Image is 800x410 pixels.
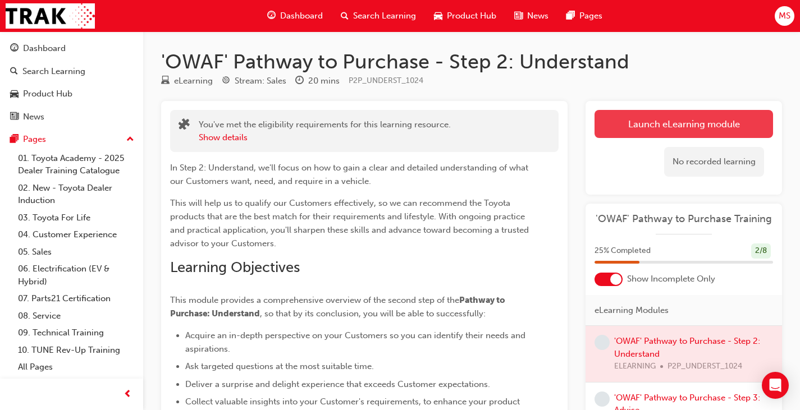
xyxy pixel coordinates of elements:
div: 20 mins [308,75,340,87]
span: In Step 2: Understand, we'll focus on how to gain a clear and detailed understanding of what our ... [170,163,531,186]
span: prev-icon [124,388,132,402]
img: Trak [6,3,95,29]
a: 04. Customer Experience [13,226,139,243]
h1: 'OWAF' Pathway to Purchase - Step 2: Understand [161,49,782,74]
div: 2 / 8 [751,243,771,259]
span: news-icon [10,112,19,122]
span: news-icon [514,9,523,23]
span: Show Incomplete Only [627,273,715,285]
a: All Pages [13,358,139,376]
a: Launch eLearning module [595,110,773,138]
span: car-icon [434,9,442,23]
button: Pages [4,129,139,150]
span: MS [779,10,790,22]
a: 05. Sales [13,243,139,261]
span: Product Hub [447,10,496,22]
a: 03. Toyota For Life [13,209,139,227]
a: 07. Parts21 Certification [13,290,139,307]
span: Ask targeted questions at the most suitable time. [185,361,374,371]
a: 'OWAF' Pathway to Purchase Training [595,213,773,225]
span: 25 % Completed [595,245,651,257]
div: Product Hub [23,87,72,100]
span: pages-icon [10,135,19,145]
span: , so that by its conclusion, you will be able to successfully: [260,308,486,319]
button: DashboardSearch LearningProduct HubNews [4,36,139,129]
div: eLearning [174,75,213,87]
span: Pages [579,10,602,22]
span: search-icon [341,9,349,23]
a: 02. New - Toyota Dealer Induction [13,179,139,209]
span: News [527,10,548,22]
a: News [4,107,139,127]
div: Dashboard [23,42,66,55]
span: pages-icon [566,9,575,23]
a: 10. TUNE Rev-Up Training [13,342,139,359]
span: target-icon [222,76,230,86]
div: Open Intercom Messenger [762,372,789,399]
span: car-icon [10,89,19,99]
span: clock-icon [295,76,304,86]
span: This module provides a comprehensive overview of the second step of the [170,295,459,305]
span: guage-icon [267,9,276,23]
a: 09. Technical Training [13,324,139,342]
a: Product Hub [4,84,139,104]
span: guage-icon [10,44,19,54]
div: Type [161,74,213,88]
span: learningRecordVerb_NONE-icon [595,391,610,407]
span: eLearning Modules [595,304,669,317]
span: Pathway to Purchase: Understand [170,295,507,319]
a: Search Learning [4,61,139,82]
span: Learning resource code [349,76,423,85]
a: pages-iconPages [557,4,611,27]
span: learningResourceType_ELEARNING-icon [161,76,170,86]
a: 01. Toyota Academy - 2025 Dealer Training Catalogue [13,150,139,179]
div: You've met the eligibility requirements for this learning resource. [199,118,451,144]
span: Learning Objectives [170,259,300,276]
div: Stream [222,74,286,88]
span: Deliver a surprise and delight experience that exceeds Customer expectations. [185,379,490,389]
span: Acquire an in-depth perspective on your Customers so you can identify their needs and aspirations. [185,330,528,354]
a: 08. Service [13,307,139,325]
div: Pages [23,133,46,146]
span: up-icon [126,132,134,147]
div: Duration [295,74,340,88]
button: Show details [199,131,248,144]
span: Dashboard [280,10,323,22]
a: Dashboard [4,38,139,59]
a: car-iconProduct Hub [425,4,505,27]
button: MS [775,6,794,26]
a: news-iconNews [505,4,557,27]
div: Search Learning [22,65,85,78]
div: News [23,110,44,123]
div: No recorded learning [664,147,764,177]
span: This will help us to qualify our Customers effectively, so we can recommend the Toyota products t... [170,198,531,248]
span: Search Learning [353,10,416,22]
span: puzzle-icon [179,119,190,132]
a: search-iconSearch Learning [332,4,425,27]
a: guage-iconDashboard [258,4,332,27]
span: search-icon [10,67,18,77]
div: Stream: Sales [235,75,286,87]
span: learningRecordVerb_NONE-icon [595,335,610,350]
a: 06. Electrification (EV & Hybrid) [13,260,139,290]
